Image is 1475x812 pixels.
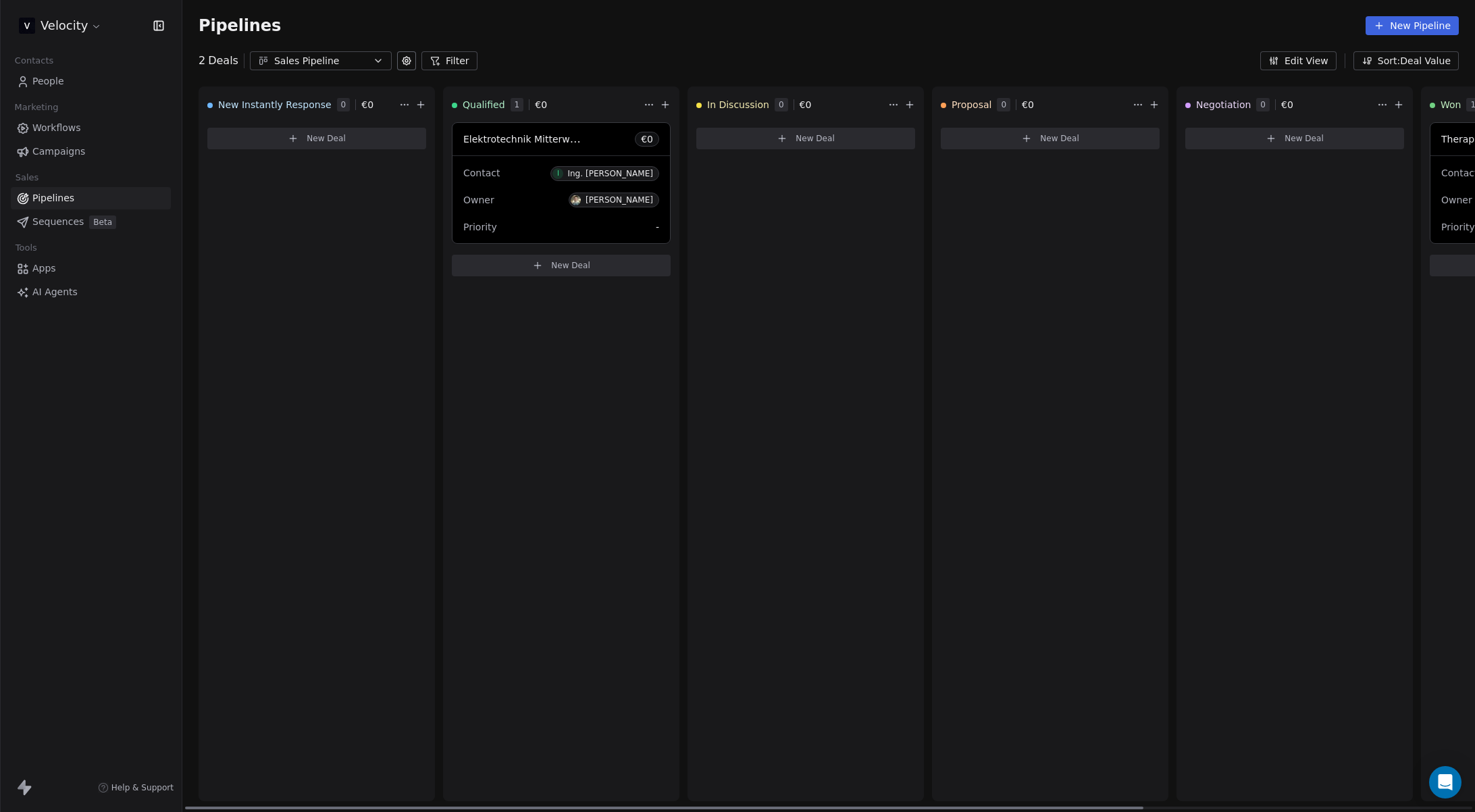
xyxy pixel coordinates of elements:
[571,195,581,205] img: D
[463,168,500,178] span: Contact
[463,98,505,111] span: Qualified
[656,220,659,234] span: -
[9,238,43,258] span: Tools
[11,70,171,93] a: People
[535,98,547,111] span: € 0
[274,54,367,68] div: Sales Pipeline
[218,98,332,111] span: New Instantly Response
[1285,133,1324,144] span: New Deal
[1441,222,1475,232] span: Priority
[1196,98,1251,111] span: Negotiation
[11,281,171,303] a: AI Agents
[463,132,629,145] span: Elektrotechnik Mitterwallner GmbH
[32,191,74,205] span: Pipelines
[1022,98,1034,111] span: € 0
[452,255,671,276] button: New Deal
[337,98,351,111] span: 0
[463,195,494,205] span: Owner
[11,117,171,139] a: Workflows
[32,261,56,276] span: Apps
[199,16,281,35] span: Pipelines
[32,145,85,159] span: Campaigns
[361,98,373,111] span: € 0
[452,87,641,122] div: Qualified1€0
[421,51,477,70] button: Filter
[941,128,1160,149] button: New Deal
[463,222,497,232] span: Priority
[641,132,653,146] span: € 0
[775,98,788,111] span: 0
[11,187,171,209] a: Pipelines
[16,14,105,37] button: Velocity
[1185,87,1374,122] div: Negotiation0€0
[9,168,45,188] span: Sales
[551,260,590,271] span: New Deal
[199,53,238,69] div: 2
[1366,16,1459,35] button: New Pipeline
[9,97,64,118] span: Marketing
[207,128,426,149] button: New Deal
[32,215,84,229] span: Sequences
[557,168,559,179] div: I
[32,121,81,135] span: Workflows
[567,169,653,178] div: Ing. [PERSON_NAME]
[1441,98,1461,111] span: Won
[1185,128,1404,149] button: New Deal
[41,17,88,34] span: Velocity
[19,18,35,34] img: 3.png
[98,782,174,793] a: Help & Support
[586,195,653,205] div: [PERSON_NAME]
[952,98,991,111] span: Proposal
[1040,133,1079,144] span: New Deal
[800,98,812,111] span: € 0
[89,215,116,229] span: Beta
[207,87,396,122] div: New Instantly Response0€0
[208,53,238,69] span: Deals
[796,133,835,144] span: New Deal
[11,257,171,280] a: Apps
[511,98,524,111] span: 1
[1429,766,1461,798] div: Open Intercom Messenger
[11,141,171,163] a: Campaigns
[696,87,885,122] div: In Discussion0€0
[32,74,64,88] span: People
[9,51,59,71] span: Contacts
[941,87,1130,122] div: Proposal0€0
[32,285,78,299] span: AI Agents
[707,98,769,111] span: In Discussion
[1256,98,1270,111] span: 0
[1441,195,1472,205] span: Owner
[696,128,915,149] button: New Deal
[997,98,1010,111] span: 0
[11,211,171,233] a: SequencesBeta
[307,133,346,144] span: New Deal
[1353,51,1459,70] button: Sort: Deal Value
[1260,51,1337,70] button: Edit View
[111,782,174,793] span: Help & Support
[1281,98,1293,111] span: € 0
[452,122,671,244] div: Elektrotechnik Mitterwallner GmbH€0ContactIIng. [PERSON_NAME]OwnerD[PERSON_NAME]Priority-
